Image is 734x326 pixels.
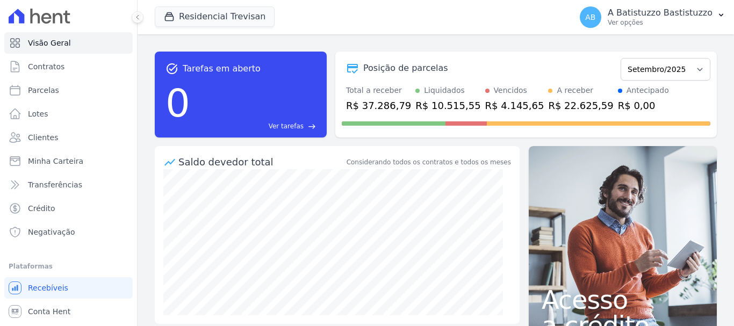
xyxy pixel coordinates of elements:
[28,85,59,96] span: Parcelas
[363,62,448,75] div: Posição de parcelas
[346,98,411,113] div: R$ 37.286,79
[28,156,83,166] span: Minha Carteira
[28,132,58,143] span: Clientes
[155,6,275,27] button: Residencial Trevisan
[28,306,70,317] span: Conta Hent
[4,301,133,322] a: Conta Hent
[424,85,465,96] div: Liquidados
[28,61,64,72] span: Contratos
[548,98,613,113] div: R$ 22.625,59
[485,98,544,113] div: R$ 4.145,65
[165,75,190,131] div: 0
[165,62,178,75] span: task_alt
[269,121,304,131] span: Ver tarefas
[618,98,669,113] div: R$ 0,00
[28,227,75,237] span: Negativação
[4,127,133,148] a: Clientes
[4,103,133,125] a: Lotes
[585,13,595,21] span: AB
[4,56,133,77] a: Contratos
[571,2,734,32] button: AB A Batistuzzo Bastistuzzo Ver opções
[4,32,133,54] a: Visão Geral
[627,85,669,96] div: Antecipado
[608,18,713,27] p: Ver opções
[195,121,316,131] a: Ver tarefas east
[4,221,133,243] a: Negativação
[28,38,71,48] span: Visão Geral
[4,150,133,172] a: Minha Carteira
[178,155,344,169] div: Saldo devedor total
[9,260,128,273] div: Plataformas
[4,277,133,299] a: Recebíveis
[28,108,48,119] span: Lotes
[557,85,593,96] div: A receber
[183,62,261,75] span: Tarefas em aberto
[308,122,316,131] span: east
[4,174,133,195] a: Transferências
[4,79,133,101] a: Parcelas
[28,179,82,190] span: Transferências
[4,198,133,219] a: Crédito
[28,282,68,293] span: Recebíveis
[542,287,704,313] span: Acesso
[346,85,411,96] div: Total a receber
[347,157,511,167] div: Considerando todos os contratos e todos os meses
[415,98,480,113] div: R$ 10.515,55
[608,8,713,18] p: A Batistuzzo Bastistuzzo
[494,85,527,96] div: Vencidos
[28,203,55,214] span: Crédito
